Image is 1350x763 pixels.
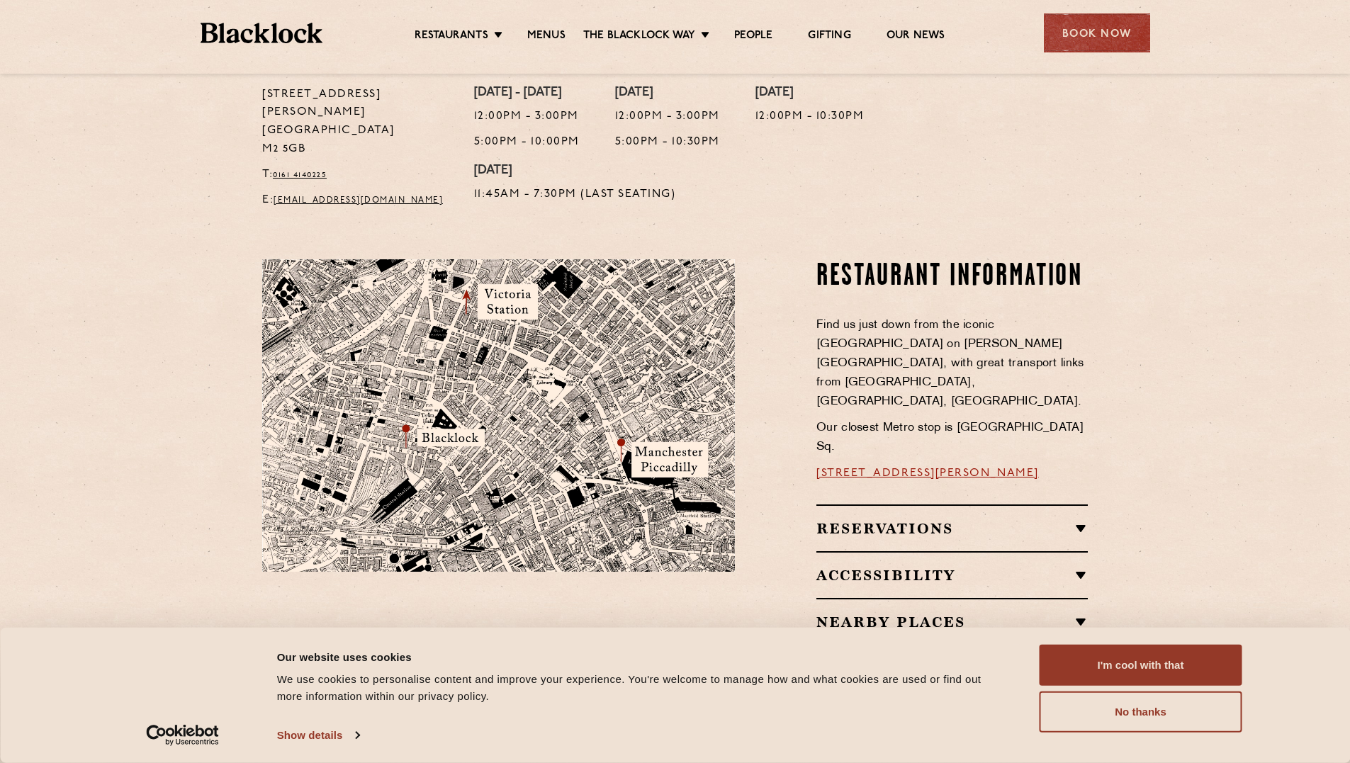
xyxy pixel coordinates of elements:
[262,86,453,159] p: [STREET_ADDRESS][PERSON_NAME] [GEOGRAPHIC_DATA] M2 5GB
[474,108,580,126] p: 12:00pm - 3:00pm
[474,186,676,204] p: 11:45am - 7:30pm (Last Seating)
[415,29,488,45] a: Restaurants
[527,29,566,45] a: Menus
[816,422,1084,453] span: Our closest Metro stop is [GEOGRAPHIC_DATA] Sq.
[816,567,1088,584] h2: Accessibility
[277,725,359,746] a: Show details
[755,108,865,126] p: 12:00pm - 10:30pm
[816,320,1084,407] span: Find us just down from the iconic [GEOGRAPHIC_DATA] on [PERSON_NAME][GEOGRAPHIC_DATA], with great...
[274,196,443,205] a: [EMAIL_ADDRESS][DOMAIN_NAME]
[615,133,720,152] p: 5:00pm - 10:30pm
[816,614,1088,631] h2: Nearby Places
[615,86,720,101] h4: [DATE]
[816,259,1088,295] h2: Restaurant Information
[1040,691,1242,733] button: No thanks
[474,164,676,179] h4: [DATE]
[1044,13,1150,52] div: Book Now
[615,108,720,126] p: 12:00pm - 3:00pm
[734,29,772,45] a: People
[583,29,695,45] a: The Blacklock Way
[273,171,327,179] a: 0161 4140225
[816,520,1088,537] h2: Reservations
[201,23,323,43] img: BL_Textured_Logo-footer-cropped.svg
[474,133,580,152] p: 5:00pm - 10:00pm
[755,86,865,101] h4: [DATE]
[277,648,1008,665] div: Our website uses cookies
[474,86,580,101] h4: [DATE] - [DATE]
[808,29,850,45] a: Gifting
[120,725,244,746] a: Usercentrics Cookiebot - opens in a new window
[277,671,1008,705] div: We use cookies to personalise content and improve your experience. You're welcome to manage how a...
[887,29,945,45] a: Our News
[1040,645,1242,686] button: I'm cool with that
[583,561,781,694] img: svg%3E
[262,166,453,184] p: T:
[262,191,453,210] p: E:
[816,468,1039,479] a: [STREET_ADDRESS][PERSON_NAME]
